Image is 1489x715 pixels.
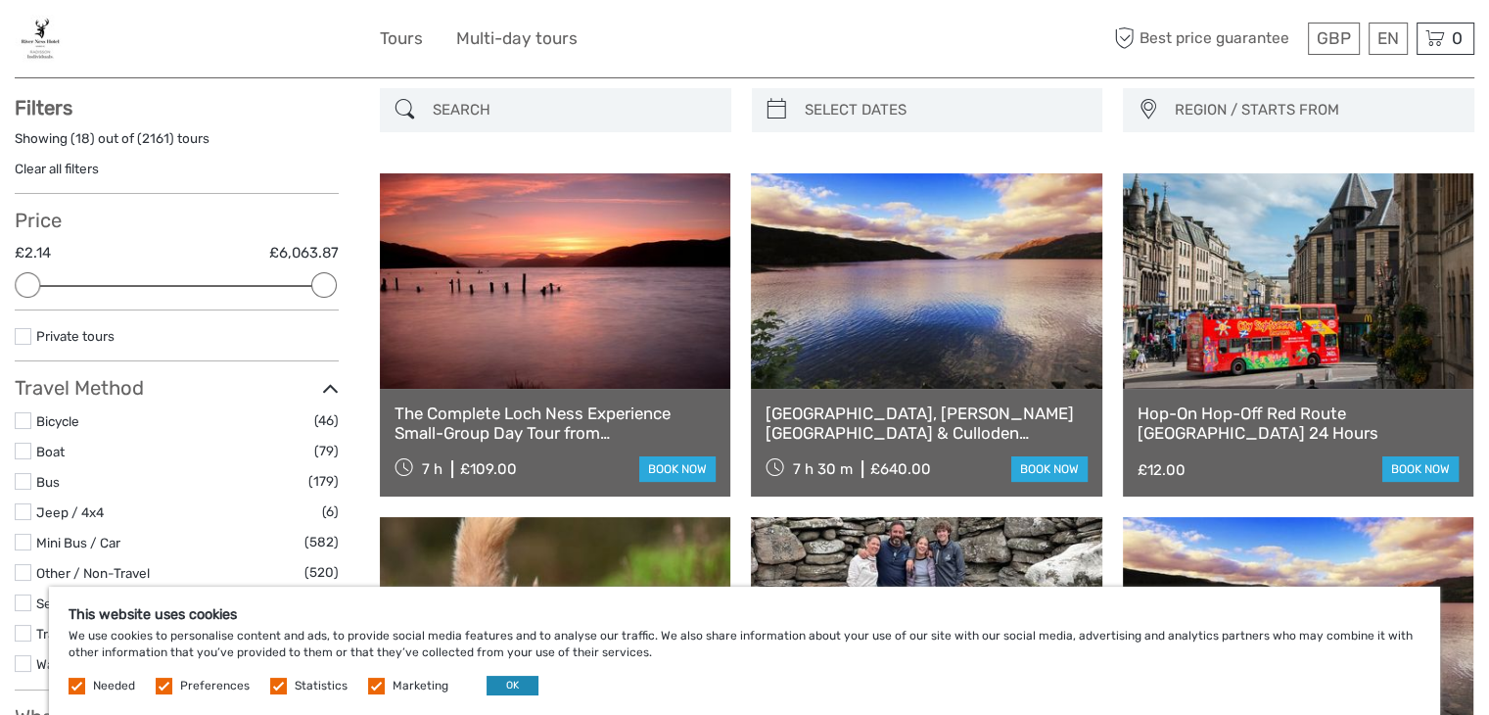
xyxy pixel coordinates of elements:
[639,456,716,482] a: book now
[36,596,98,611] a: Self-Drive
[225,30,249,54] button: Open LiveChat chat widget
[422,460,442,478] span: 7 h
[36,535,120,550] a: Mini Bus / Car
[766,404,1087,444] a: [GEOGRAPHIC_DATA], [PERSON_NAME][GEOGRAPHIC_DATA] & Culloden Battlefield
[314,409,339,432] span: (46)
[15,243,51,263] label: £2.14
[1449,28,1466,48] span: 0
[295,678,348,694] label: Statistics
[15,129,339,160] div: Showing ( ) out of ( ) tours
[269,243,339,263] label: £6,063.87
[1166,94,1465,126] button: REGION / STARTS FROM
[1382,456,1459,482] a: book now
[1369,23,1408,55] div: EN
[36,328,115,344] a: Private tours
[1138,404,1459,444] a: Hop-On Hop-Off Red Route [GEOGRAPHIC_DATA] 24 Hours
[15,161,99,176] a: Clear all filters
[69,606,1420,623] h5: This website uses cookies
[36,565,150,581] a: Other / Non-Travel
[314,440,339,462] span: (79)
[15,15,67,63] img: 3639-d959b1b7-59ab-4c62-ae41-894ee318c8a5_logo_small.jpg
[308,470,339,493] span: (179)
[797,93,1093,127] input: SELECT DATES
[75,129,90,148] label: 18
[1138,461,1186,479] div: £12.00
[27,34,221,50] p: We're away right now. Please check back later!
[15,209,339,232] h3: Price
[322,500,339,523] span: (6)
[1317,28,1351,48] span: GBP
[304,531,339,553] span: (582)
[460,460,517,478] div: £109.00
[36,413,79,429] a: Bicycle
[395,404,716,444] a: The Complete Loch Ness Experience Small-Group Day Tour from [GEOGRAPHIC_DATA]
[1011,456,1088,482] a: book now
[142,129,169,148] label: 2161
[36,444,65,459] a: Boat
[456,24,578,53] a: Multi-day tours
[1109,23,1303,55] span: Best price guarantee
[15,96,72,119] strong: Filters
[180,678,250,694] label: Preferences
[793,460,853,478] span: 7 h 30 m
[36,656,82,672] a: Walking
[304,561,339,584] span: (520)
[870,460,931,478] div: £640.00
[36,474,60,490] a: Bus
[393,678,448,694] label: Marketing
[49,587,1440,715] div: We use cookies to personalise content and ads, to provide social media features and to analyse ou...
[425,93,721,127] input: SEARCH
[93,678,135,694] label: Needed
[380,24,423,53] a: Tours
[487,676,538,695] button: OK
[15,376,339,400] h3: Travel Method
[36,626,66,642] a: Train
[36,504,104,520] a: Jeep / 4x4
